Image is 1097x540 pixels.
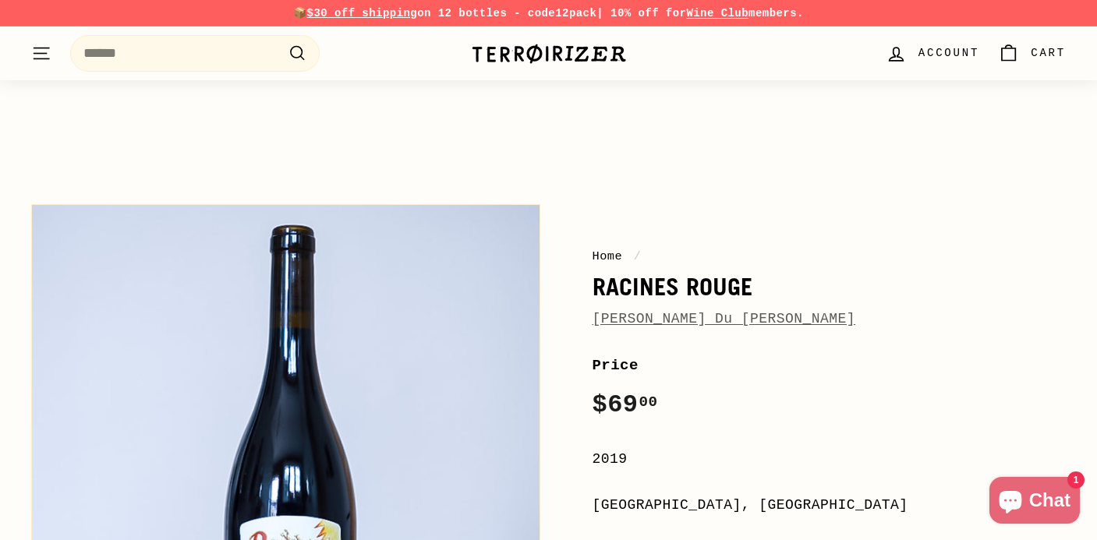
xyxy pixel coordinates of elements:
[593,448,1067,471] div: 2019
[686,7,748,19] a: Wine Club
[1031,44,1066,62] span: Cart
[593,390,658,419] span: $69
[876,30,989,76] a: Account
[593,354,1067,377] label: Price
[593,247,1067,266] nav: breadcrumbs
[985,477,1085,528] inbox-online-store-chat: Shopify online store chat
[593,249,623,263] a: Home
[593,311,856,326] a: [PERSON_NAME] Du [PERSON_NAME]
[630,249,646,263] span: /
[989,30,1075,76] a: Cart
[918,44,979,62] span: Account
[307,7,418,19] span: $30 off shipping
[31,5,1066,22] p: 📦 on 12 bottles - code | 10% off for members.
[555,7,596,19] strong: 12pack
[639,394,657,411] sup: 00
[593,494,1067,517] div: [GEOGRAPHIC_DATA], [GEOGRAPHIC_DATA]
[593,274,1067,300] h1: Racines Rouge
